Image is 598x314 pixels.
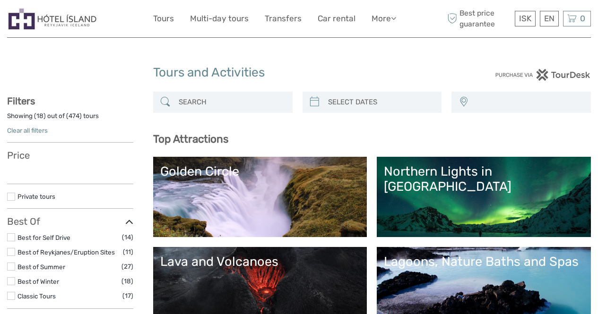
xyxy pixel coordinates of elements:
img: Hótel Ísland [7,7,98,30]
a: Multi-day tours [190,12,249,25]
a: Golden Circle [160,164,360,230]
div: Showing ( ) out of ( ) tours [7,111,133,126]
label: 474 [69,111,79,120]
div: Golden Circle [160,164,360,179]
a: Tours [153,12,174,25]
span: (14) [122,232,133,243]
span: 0 [579,14,587,23]
a: Northern Lights in [GEOGRAPHIC_DATA] [384,164,584,230]
a: Classic Tours [17,292,56,300]
img: PurchaseViaTourDesk.png [495,69,591,81]
span: (17) [122,290,133,301]
a: More [372,12,396,25]
div: Lagoons, Nature Baths and Spas [384,254,584,269]
span: (11) [123,246,133,257]
a: Clear all filters [7,127,48,134]
div: EN [540,11,559,26]
a: Car rental [318,12,355,25]
h1: Tours and Activities [153,65,445,80]
div: Northern Lights in [GEOGRAPHIC_DATA] [384,164,584,195]
a: Best of Summer [17,263,65,271]
a: Transfers [265,12,302,25]
a: Best for Self Drive [17,234,70,241]
h3: Best Of [7,216,133,227]
span: (18) [121,276,133,287]
span: ISK [519,14,531,23]
div: Lava and Volcanoes [160,254,360,269]
a: Best of Reykjanes/Eruption Sites [17,248,115,256]
input: SEARCH [175,94,288,110]
label: 18 [36,111,43,120]
h3: Price [7,150,133,161]
a: Private tours [17,193,55,200]
input: SELECT DATES [324,94,437,110]
strong: Filters [7,95,35,107]
a: Best of Winter [17,278,59,285]
span: (27) [121,261,133,272]
span: Best price guarantee [445,8,512,29]
b: Top Attractions [153,133,228,145]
